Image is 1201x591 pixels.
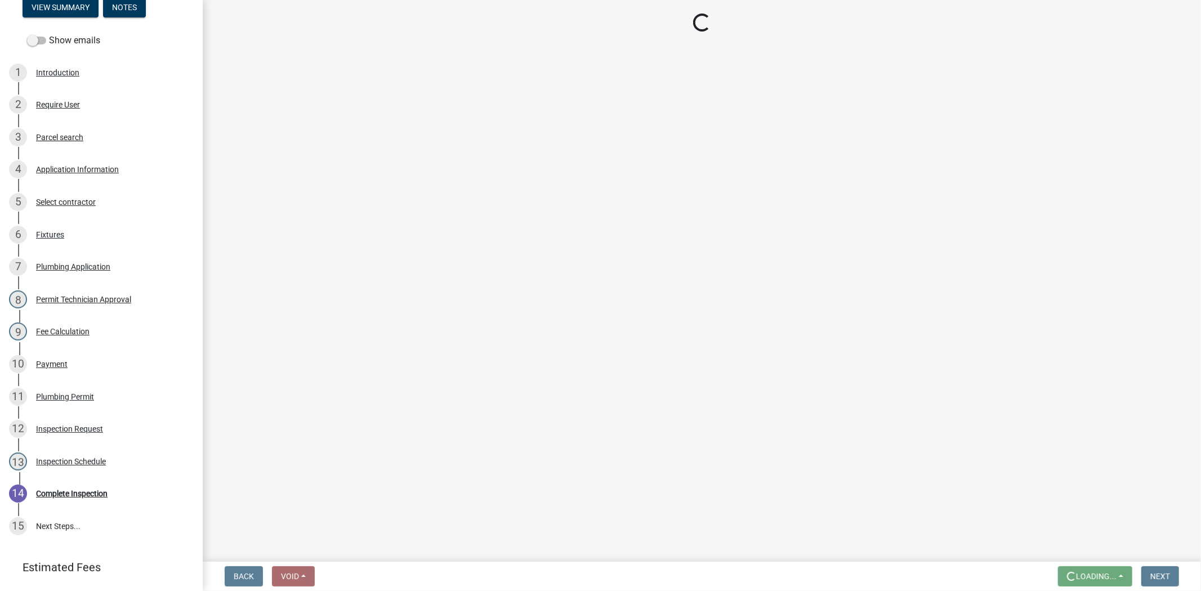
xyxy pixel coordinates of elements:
div: 12 [9,420,27,438]
span: Loading... [1076,572,1117,581]
div: Fixtures [36,231,64,239]
div: 7 [9,258,27,276]
div: Parcel search [36,133,83,141]
span: Back [234,572,254,581]
div: Complete Inspection [36,490,108,498]
div: Select contractor [36,198,96,206]
wm-modal-confirm: Summary [23,3,99,12]
div: 1 [9,64,27,82]
div: 13 [9,453,27,471]
div: 15 [9,517,27,535]
a: Estimated Fees [9,556,185,579]
button: Back [225,566,263,586]
div: 9 [9,323,27,341]
div: 14 [9,485,27,503]
div: Permit Technician Approval [36,295,131,303]
div: 4 [9,160,27,178]
div: Fee Calculation [36,328,90,335]
button: Void [272,566,315,586]
div: Payment [36,360,68,368]
label: Show emails [27,34,100,47]
div: Introduction [36,69,79,77]
wm-modal-confirm: Notes [103,3,146,12]
span: Void [281,572,299,581]
button: Loading... [1058,566,1132,586]
div: Plumbing Permit [36,393,94,401]
div: Plumbing Application [36,263,110,271]
div: 2 [9,96,27,114]
div: Inspection Request [36,425,103,433]
button: Next [1141,566,1179,586]
div: 5 [9,193,27,211]
span: Next [1150,572,1170,581]
div: 11 [9,388,27,406]
div: Application Information [36,165,119,173]
div: 3 [9,128,27,146]
div: 10 [9,355,27,373]
div: Inspection Schedule [36,458,106,465]
div: Require User [36,101,80,109]
div: 6 [9,226,27,244]
div: 8 [9,290,27,308]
